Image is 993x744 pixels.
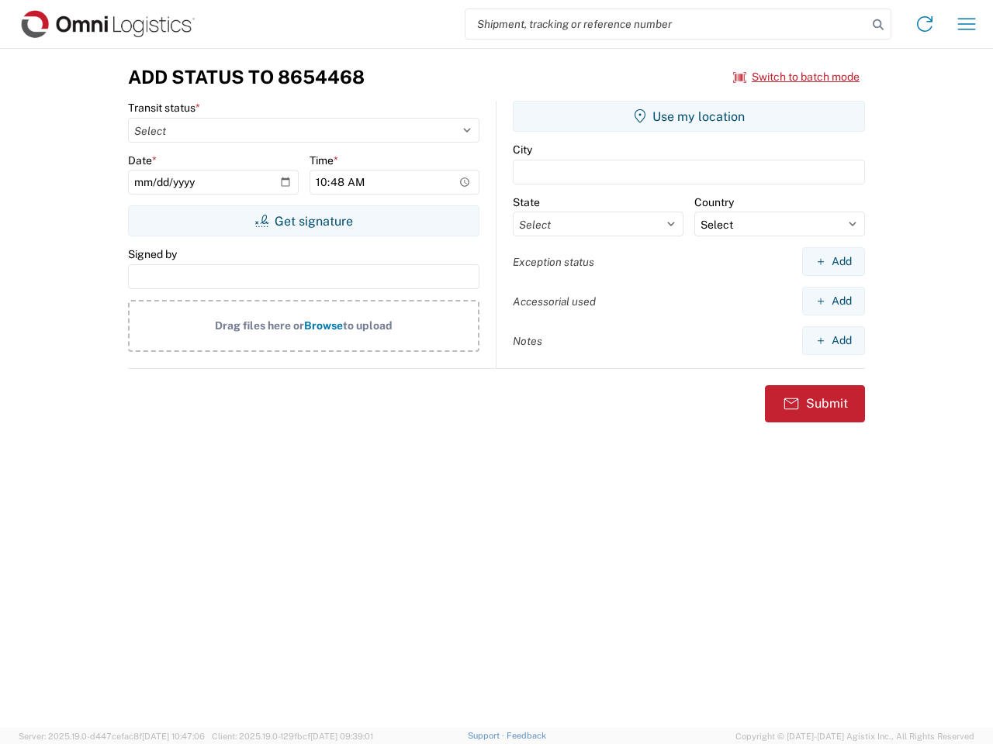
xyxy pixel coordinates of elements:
[735,729,974,743] span: Copyright © [DATE]-[DATE] Agistix Inc., All Rights Reserved
[733,64,860,90] button: Switch to batch mode
[513,255,594,269] label: Exception status
[310,732,373,741] span: [DATE] 09:39:01
[765,385,865,422] button: Submit
[128,101,200,115] label: Transit status
[212,732,373,741] span: Client: 2025.19.0-129fbcf
[694,195,734,209] label: Country
[304,319,343,332] span: Browse
[128,66,365,88] h3: Add Status to 8654468
[142,732,205,741] span: [DATE] 10:47:06
[468,731,507,740] a: Support
[19,732,205,741] span: Server: 2025.19.0-d447cefac8f
[802,326,865,355] button: Add
[507,731,546,740] a: Feedback
[310,153,338,167] label: Time
[802,247,865,276] button: Add
[513,101,865,132] button: Use my location
[128,153,157,167] label: Date
[802,287,865,315] button: Add
[128,247,177,261] label: Signed by
[513,294,596,308] label: Accessorial used
[215,319,304,332] span: Drag files here or
[513,195,540,209] label: State
[513,334,542,348] label: Notes
[343,319,393,332] span: to upload
[128,205,479,236] button: Get signature
[513,143,532,157] label: City
[465,9,867,39] input: Shipment, tracking or reference number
